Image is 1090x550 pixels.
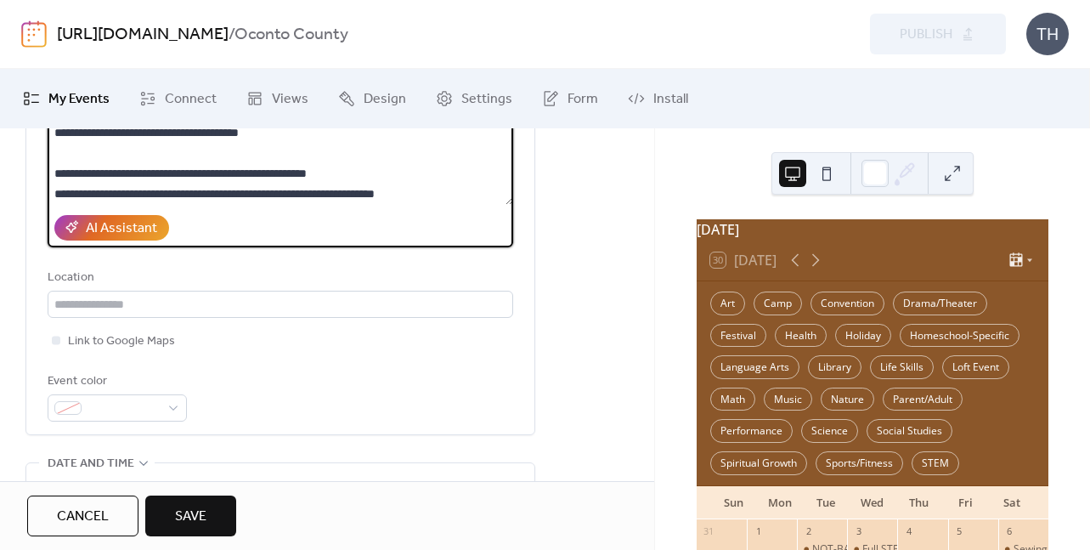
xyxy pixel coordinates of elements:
div: Festival [710,324,766,348]
div: AI Assistant [86,218,157,239]
span: Views [272,89,308,110]
div: Sat [988,486,1035,520]
div: Camp [754,292,802,315]
button: Cancel [27,496,138,536]
div: Science [801,419,858,443]
a: Form [529,76,611,122]
div: Language Arts [710,355,799,379]
span: Form [568,89,598,110]
span: Settings [461,89,512,110]
span: Link to Google Maps [68,332,175,352]
a: Connect [127,76,229,122]
div: Holiday [835,324,891,348]
div: Convention [810,292,884,315]
div: Social Studies [867,419,952,443]
span: Design [364,89,406,110]
a: My Events [10,76,122,122]
div: 3 [852,524,865,537]
div: Event color [48,371,184,392]
div: Wed [850,486,896,520]
div: 6 [1003,524,1016,537]
div: Fri [942,486,989,520]
a: [URL][DOMAIN_NAME] [57,19,229,51]
a: Settings [423,76,525,122]
div: Math [710,388,755,411]
div: Parent/Adult [883,388,963,411]
div: 4 [902,524,915,537]
span: Connect [165,89,217,110]
div: Library [808,355,861,379]
button: Save [145,496,236,536]
div: 31 [702,524,714,537]
div: Nature [821,388,874,411]
div: Music [764,388,812,411]
a: Views [234,76,321,122]
a: Design [325,76,419,122]
div: Spiritual Growth [710,451,807,475]
button: AI Assistant [54,215,169,241]
span: My Events [48,89,110,110]
span: Save [175,507,206,527]
div: Health [775,324,827,348]
div: TH [1026,13,1069,55]
div: [DATE] [697,219,1048,240]
img: logo [21,20,47,48]
div: STEM [912,451,959,475]
b: / [229,19,234,51]
div: Drama/Theater [893,292,987,315]
div: Loft Event [942,355,1009,379]
div: Sun [710,486,757,520]
div: 2 [802,524,815,537]
div: Mon [756,486,803,520]
div: 1 [752,524,765,537]
a: Install [615,76,701,122]
div: Thu [895,486,942,520]
span: Install [653,89,688,110]
div: Art [710,292,745,315]
b: Oconto County [234,19,348,51]
span: Cancel [57,507,109,527]
div: Performance [710,419,793,443]
div: Location [48,268,510,288]
div: Sports/Fitness [816,451,903,475]
div: Homeschool-Specific [900,324,1019,348]
div: 5 [953,524,966,537]
div: Life Skills [870,355,934,379]
div: Tue [803,486,850,520]
span: Date and time [48,454,134,474]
